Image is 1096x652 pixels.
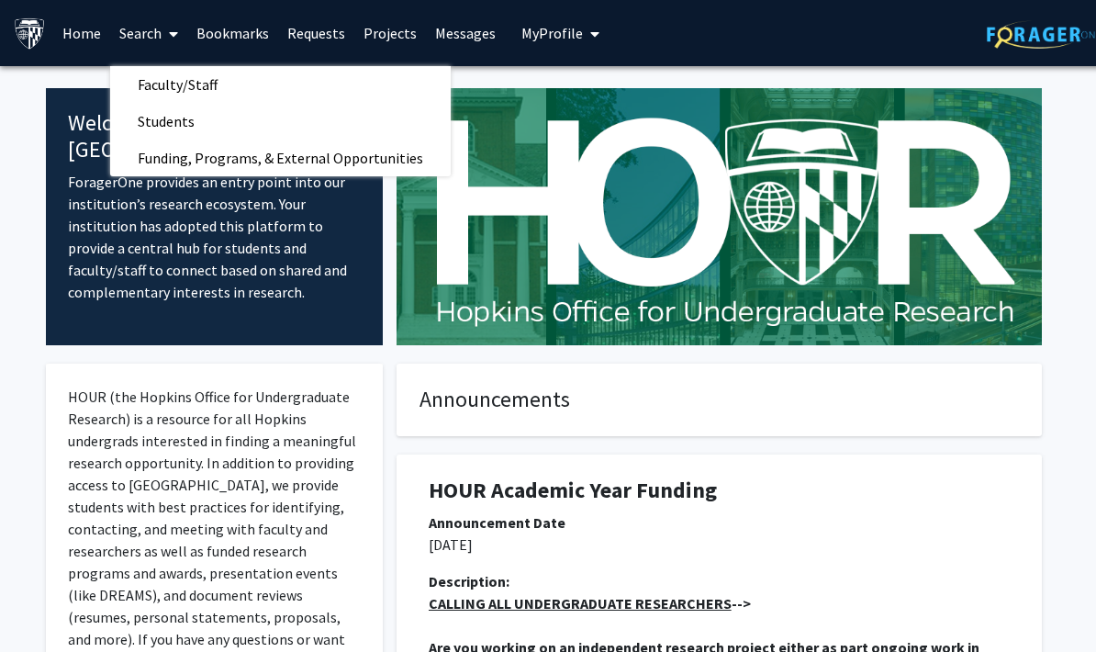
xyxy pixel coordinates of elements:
span: Students [110,103,222,140]
a: Projects [354,1,426,65]
p: ForagerOne provides an entry point into our institution’s research ecosystem. Your institution ha... [68,171,361,303]
h4: Welcome to [GEOGRAPHIC_DATA] [68,110,361,163]
h1: HOUR Academic Year Funding [429,478,1010,504]
iframe: Chat [14,569,78,638]
span: Faculty/Staff [110,66,245,103]
a: Funding, Programs, & External Opportunities [110,144,451,172]
a: Students [110,107,451,135]
p: [DATE] [429,534,1010,556]
a: Faculty/Staff [110,71,451,98]
a: Requests [278,1,354,65]
div: Description: [429,570,1010,592]
span: My Profile [521,24,583,42]
img: Cover Image [397,88,1042,345]
img: Johns Hopkins University Logo [14,17,46,50]
div: Announcement Date [429,511,1010,534]
u: CALLING ALL UNDERGRADUATE RESEARCHERS [429,594,732,613]
a: Home [53,1,110,65]
a: Messages [426,1,505,65]
h4: Announcements [419,387,1019,413]
span: Funding, Programs, & External Opportunities [110,140,451,176]
a: Bookmarks [187,1,278,65]
strong: --> [429,594,751,613]
a: Search [110,1,187,65]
